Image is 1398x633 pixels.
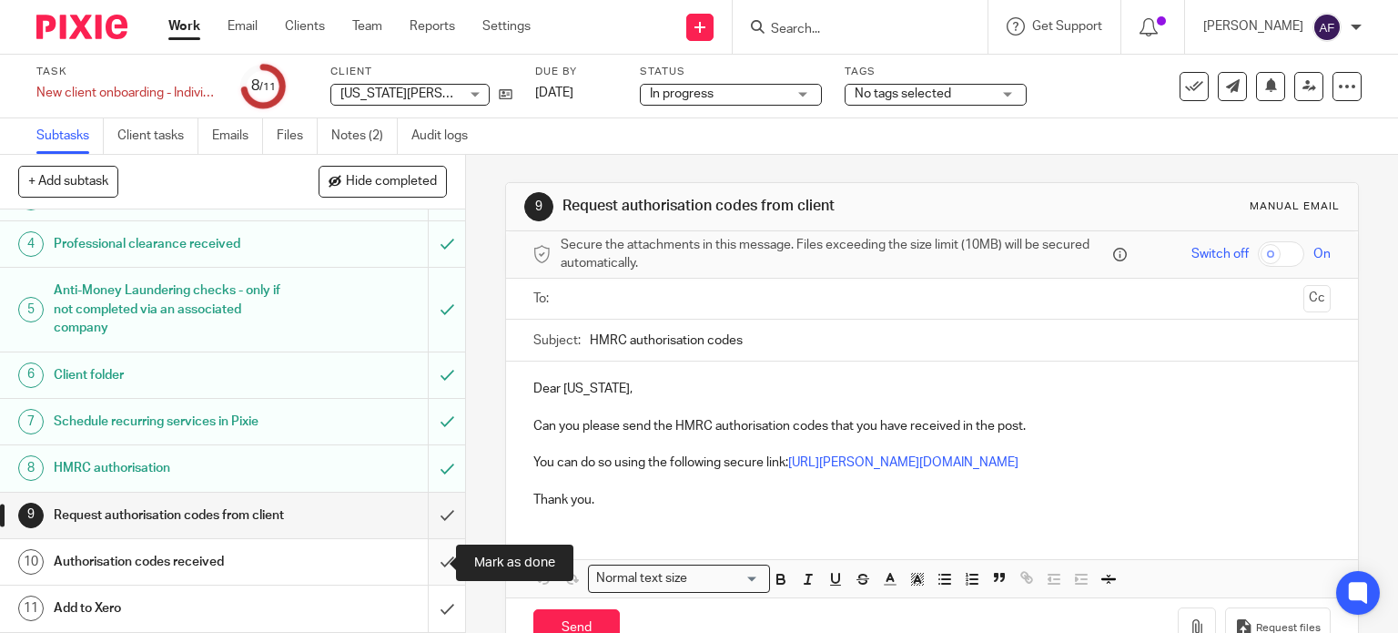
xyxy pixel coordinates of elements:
p: Can you please send the HMRC authorisation codes that you have received in the post. [533,417,1332,435]
span: In progress [650,87,714,100]
span: Secure the attachments in this message. Files exceeding the size limit (10MB) will be secured aut... [561,236,1109,273]
input: Search [769,22,933,38]
div: 9 [524,192,553,221]
span: On [1313,245,1331,263]
a: Files [277,118,318,154]
label: Subject: [533,332,581,350]
button: Hide completed [319,166,447,197]
p: Dear [US_STATE], [533,380,1332,398]
div: 8 [251,76,276,97]
label: Tags [845,65,1027,79]
h1: Add to Xero [54,595,291,622]
a: Subtasks [36,118,104,154]
button: Cc [1303,285,1331,312]
div: 6 [18,362,44,388]
div: 8 [18,455,44,481]
div: Manual email [1250,199,1340,214]
div: 4 [18,231,44,257]
span: [US_STATE][PERSON_NAME] [340,87,507,100]
label: Due by [535,65,617,79]
img: svg%3E [1312,13,1342,42]
span: Hide completed [346,175,437,189]
div: 10 [18,549,44,575]
label: Status [640,65,822,79]
a: Email [228,17,258,36]
span: Get Support [1032,20,1102,33]
a: Notes (2) [331,118,398,154]
h1: Authorisation codes received [54,548,291,576]
label: Task [36,65,218,79]
h1: Anti-Money Laundering checks - only if not completed via an associated company [54,277,291,342]
small: /11 [259,82,276,92]
a: [URL][PERSON_NAME][DOMAIN_NAME] [788,456,1018,469]
span: No tags selected [855,87,951,100]
label: To: [533,290,553,308]
h1: HMRC authorisation [54,454,291,482]
h1: Request authorisation codes from client [54,502,291,529]
div: New client onboarding - Individual [36,84,218,102]
h1: Professional clearance received [54,230,291,258]
img: Pixie [36,15,127,39]
p: [PERSON_NAME] [1203,17,1303,36]
p: You can do so using the following secure link: [533,454,1332,472]
label: Client [330,65,512,79]
button: + Add subtask [18,166,118,197]
span: Normal text size [593,569,692,588]
h1: Request authorisation codes from client [562,197,970,216]
h1: Schedule recurring services in Pixie [54,408,291,435]
a: Clients [285,17,325,36]
div: Search for option [588,565,770,593]
div: 11 [18,596,44,621]
div: 5 [18,297,44,322]
a: Reports [410,17,455,36]
span: Switch off [1191,245,1249,263]
a: Client tasks [117,118,198,154]
div: 7 [18,409,44,434]
p: Thank you. [533,491,1332,509]
span: [DATE] [535,87,573,99]
a: Work [168,17,200,36]
div: 9 [18,503,44,528]
a: Emails [212,118,263,154]
a: Settings [482,17,531,36]
a: Audit logs [411,118,481,154]
a: Team [352,17,382,36]
h1: Client folder [54,362,291,389]
input: Search for option [694,569,759,588]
